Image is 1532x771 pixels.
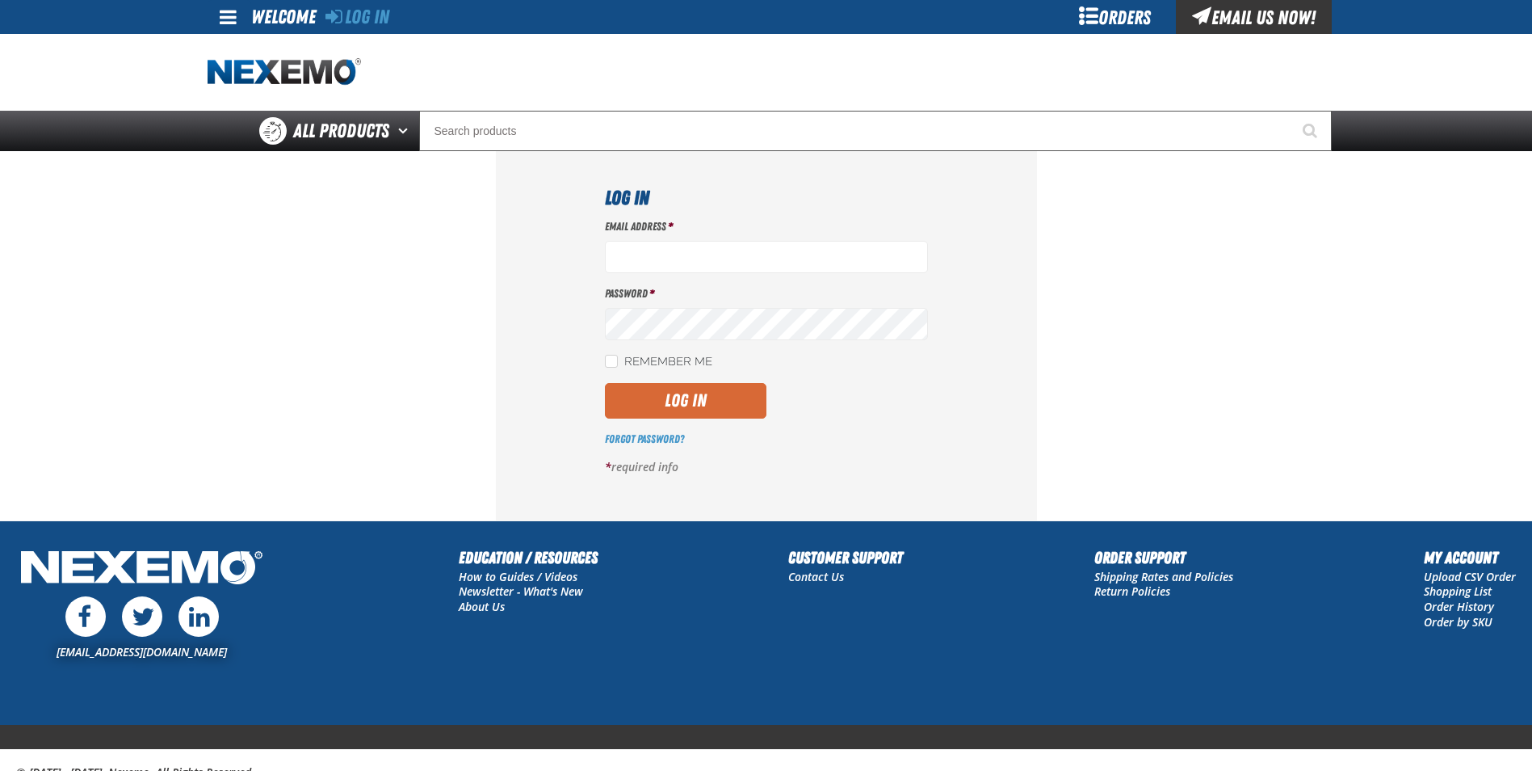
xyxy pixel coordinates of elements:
[1424,546,1516,570] h2: My Account
[605,460,928,475] p: required info
[459,569,577,584] a: How to Guides / Videos
[208,58,361,86] a: Home
[459,584,583,599] a: Newsletter - What's New
[1424,599,1494,614] a: Order History
[293,116,389,145] span: All Products
[1424,614,1492,630] a: Order by SKU
[788,546,903,570] h2: Customer Support
[605,355,712,370] label: Remember Me
[1424,569,1516,584] a: Upload CSV Order
[605,183,928,213] h1: Log In
[605,432,684,445] a: Forgot Password?
[57,644,227,659] a: [EMAIL_ADDRESS][DOMAIN_NAME]
[419,111,1332,151] input: Search
[605,286,928,301] label: Password
[16,546,267,593] img: Nexemo Logo
[605,355,618,368] input: Remember Me
[788,569,844,584] a: Contact Us
[459,599,505,614] a: About Us
[1094,569,1233,584] a: Shipping Rates and Policies
[1094,546,1233,570] h2: Order Support
[605,219,928,234] label: Email Address
[1424,584,1492,599] a: Shopping List
[208,58,361,86] img: Nexemo logo
[1291,111,1332,151] button: Start Searching
[1094,584,1170,599] a: Return Policies
[392,111,419,151] button: Open All Products pages
[605,383,766,419] button: Log In
[459,546,598,570] h2: Education / Resources
[325,6,389,28] a: Log In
